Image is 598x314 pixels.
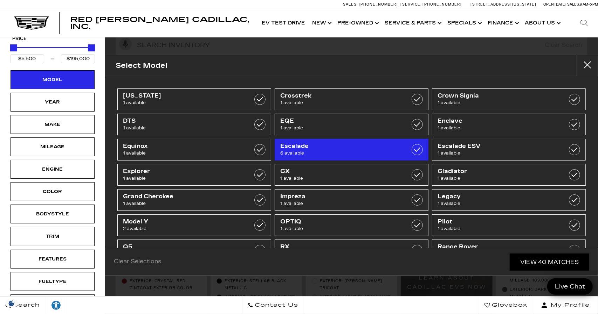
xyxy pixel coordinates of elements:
[35,121,70,128] div: Make
[70,15,249,31] span: Red [PERSON_NAME] Cadillac, Inc.
[11,70,95,89] div: ModelModel
[280,92,401,99] span: Crosstrek
[438,150,559,157] span: 1 available
[10,54,44,63] input: Minimum
[275,240,428,261] a: RX1 available
[334,9,381,37] a: Pre-Owned
[510,254,589,271] a: View 40 Matches
[577,55,598,76] button: close
[123,218,244,225] span: Model Y
[422,2,462,7] span: [PHONE_NUMBER]
[14,16,49,30] img: Cadillac Dark Logo with Cadillac White Text
[432,88,586,110] a: Crown Signia1 available
[280,124,401,131] span: 1 available
[280,200,401,207] span: 1 available
[381,9,444,37] a: Service & Parts
[123,243,244,250] span: Q5
[432,214,586,236] a: Pilot1 available
[258,9,309,37] a: EV Test Drive
[438,218,559,225] span: Pilot
[35,143,70,151] div: Mileage
[242,297,304,314] a: Contact Us
[11,160,95,179] div: EngineEngine
[61,54,95,63] input: Maximum
[11,93,95,112] div: YearYear
[438,175,559,182] span: 1 available
[4,300,20,307] section: Click to Open Cookie Consent Modal
[343,2,400,6] a: Sales: [PHONE_NUMBER]
[484,9,521,37] a: Finance
[402,2,421,7] span: Service:
[70,16,251,30] a: Red [PERSON_NAME] Cadillac, Inc.
[280,193,401,200] span: Impreza
[11,182,95,201] div: ColorColor
[275,189,428,211] a: Impreza1 available
[275,114,428,135] a: EQE1 available
[11,294,95,313] div: TransmissionTransmission
[123,168,244,175] span: Explorer
[35,210,70,218] div: Bodystyle
[432,240,586,261] a: Range Rover1 available
[275,88,428,110] a: Crosstrek1 available
[123,92,244,99] span: [US_STATE]
[580,2,598,7] span: 9 AM-6 PM
[438,117,559,124] span: Enclave
[116,60,167,71] h2: Select Model
[309,9,334,37] a: New
[10,42,95,63] div: Price
[10,44,17,51] div: Minimum Price
[548,300,590,310] span: My Profile
[46,297,67,314] a: Explore your accessibility options
[533,297,598,314] button: Open user profile menu
[123,117,244,124] span: DTS
[114,258,161,266] a: Clear Selections
[35,278,70,285] div: Fueltype
[35,233,70,240] div: Trim
[400,2,463,6] a: Service: [PHONE_NUMBER]
[490,300,527,310] span: Glovebox
[438,225,559,232] span: 1 available
[438,200,559,207] span: 1 available
[275,214,428,236] a: OPTIQ1 available
[123,193,244,200] span: Grand Cherokee
[359,2,398,7] span: [PHONE_NUMBER]
[275,139,428,160] a: Escalade6 available
[438,243,559,250] span: Range Rover
[521,9,563,37] a: About Us
[444,9,484,37] a: Specials
[11,137,95,156] div: MileageMileage
[117,189,271,211] a: Grand Cherokee1 available
[280,150,401,157] span: 6 available
[343,2,358,7] span: Sales:
[280,99,401,106] span: 1 available
[117,114,271,135] a: DTS1 available
[117,214,271,236] a: Model Y2 available
[551,283,589,291] span: Live Chat
[432,139,586,160] a: Escalade ESV1 available
[117,240,271,261] a: Q51 available
[46,300,67,311] div: Explore your accessibility options
[11,205,95,223] div: BodystyleBodystyle
[543,2,566,7] span: Open [DATE]
[4,300,20,307] img: Opt-Out Icon
[11,272,95,291] div: FueltypeFueltype
[88,44,95,51] div: Maximum Price
[479,297,533,314] a: Glovebox
[12,36,93,42] h5: Price
[280,218,401,225] span: OPTIQ
[123,225,244,232] span: 2 available
[438,99,559,106] span: 1 available
[123,124,244,131] span: 1 available
[35,188,70,195] div: Color
[123,175,244,182] span: 1 available
[438,193,559,200] span: Legacy
[280,117,401,124] span: EQE
[547,278,593,295] a: Live Chat
[117,139,271,160] a: Equinox1 available
[280,168,401,175] span: GX
[117,88,271,110] a: [US_STATE]1 available
[123,99,244,106] span: 1 available
[438,124,559,131] span: 1 available
[35,98,70,106] div: Year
